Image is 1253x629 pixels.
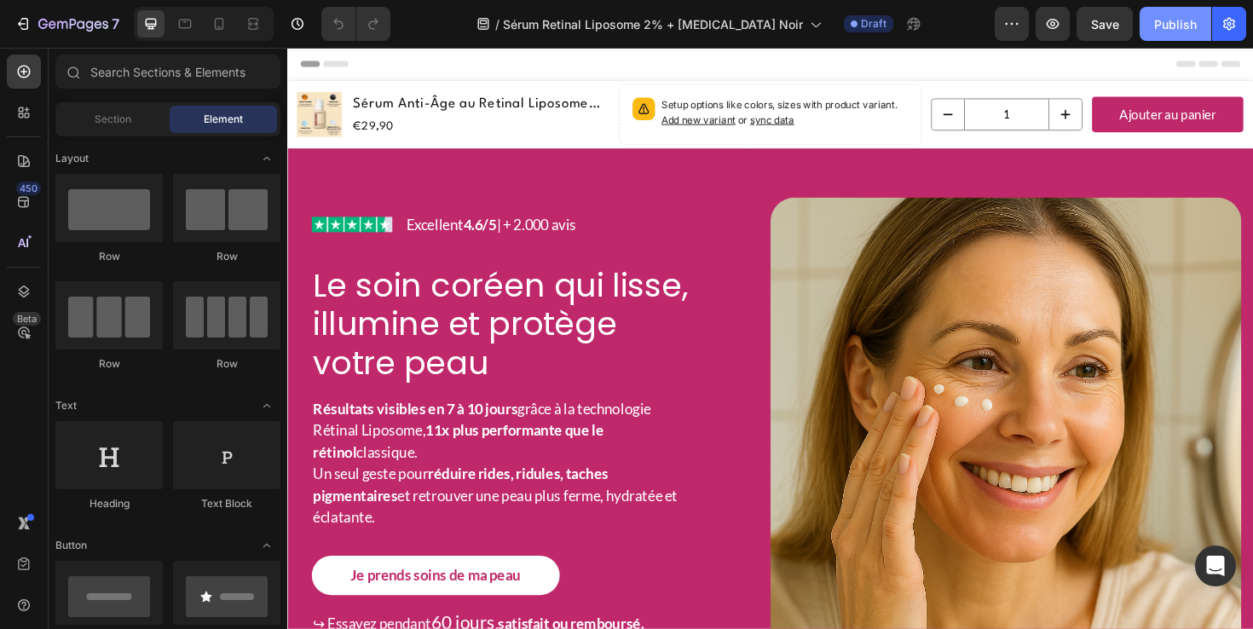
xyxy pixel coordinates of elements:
[55,496,163,511] div: Heading
[475,70,537,83] span: or
[852,52,1013,90] button: Ajouter au panier
[1154,15,1197,33] div: Publish
[253,392,280,419] span: Toggle open
[495,15,499,33] span: /
[396,70,475,83] span: Add new variant
[126,177,306,196] span: Excellent | + 2.000 avis
[1077,7,1133,41] button: Save
[26,229,426,355] h1: Le soin coréen qui lisse, illumine et protège votre peau
[27,441,340,483] strong: réduire rides, ridules, taches pigmentaires
[396,53,657,85] p: Setup options like colors, sizes with product variant.
[55,538,87,553] span: Button
[66,547,247,570] p: Je prends soins de ma peau
[173,249,280,264] div: Row
[26,538,288,580] a: Je prends soins de ma peau
[55,398,77,413] span: Text
[27,600,153,619] span: ↪︎ Essayez pendant
[26,179,111,195] img: gempages_534839096334353569-e6b8281a-4583-494d-9f3e-42490cce9797.png
[1140,7,1211,41] button: Publish
[223,600,378,619] strong: satisfait ou remboursé.
[490,70,537,83] span: sync data
[13,312,41,326] div: Beta
[1195,545,1236,586] div: Open Intercom Messenger
[173,356,280,372] div: Row
[1091,17,1119,32] span: Save
[112,14,119,34] p: 7
[253,145,280,172] span: Toggle open
[27,372,244,391] strong: Résultats visibles en 7 à 10 jours
[55,249,163,264] div: Row
[220,600,378,619] span: ,
[717,55,807,87] input: quantity
[503,15,803,33] span: Sérum Retinal Liposome 2% + [MEDICAL_DATA] Noir
[204,112,243,127] span: Element
[187,177,222,196] strong: 4.6/5
[253,532,280,559] span: Toggle open
[173,496,280,511] div: Text Block
[153,597,220,620] span: 60 jours
[55,151,89,166] span: Layout
[27,395,335,437] strong: 11x plus performante que le rétinol
[95,112,131,127] span: Section
[321,7,390,41] div: Undo/Redo
[16,182,41,195] div: 450
[287,48,1253,629] iframe: Design area
[881,59,984,84] div: Ajouter au panier
[807,55,841,87] button: increment
[7,7,127,41] button: 7
[861,16,886,32] span: Draft
[55,356,163,372] div: Row
[683,55,717,87] button: decrement
[55,55,280,89] input: Search Sections & Elements
[27,371,424,509] p: grâce à la technologie Rétinal Liposome, classique. Un seul geste pour et retrouver une peau plus...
